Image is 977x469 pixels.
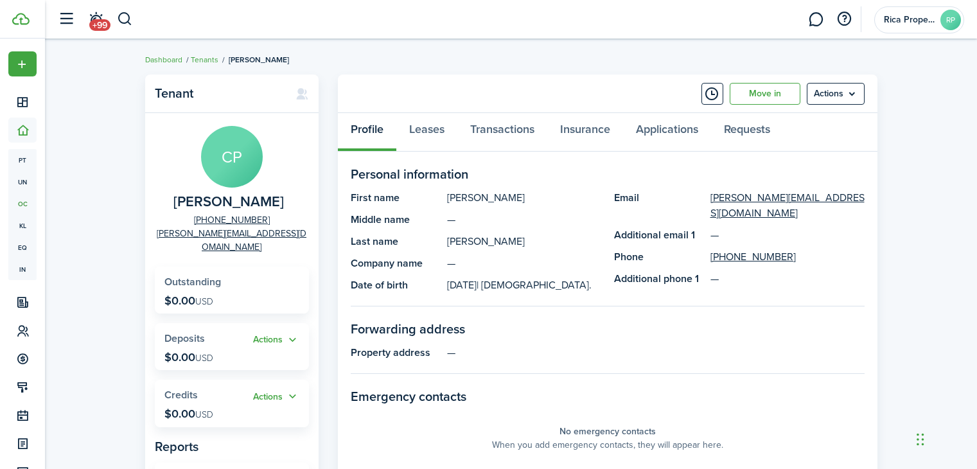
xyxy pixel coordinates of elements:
[559,425,656,438] panel-main-placeholder-title: No emergency contacts
[145,54,182,66] a: Dashboard
[8,51,37,76] button: Open menu
[253,389,299,404] button: Open menu
[614,271,704,287] panel-main-title: Additional phone 1
[701,83,723,105] button: Timeline
[447,234,601,249] panel-main-description: [PERSON_NAME]
[253,389,299,404] button: Actions
[8,236,37,258] a: eq
[84,3,108,36] a: Notifications
[804,3,828,36] a: Messaging
[173,194,284,210] span: Chandresh Patel
[710,190,865,221] a: [PERSON_NAME][EMAIL_ADDRESS][DOMAIN_NAME]
[8,149,37,171] a: pt
[447,278,601,293] panel-main-description: [DATE]
[396,113,457,152] a: Leases
[940,10,961,30] avatar-text: RP
[351,212,441,227] panel-main-title: Middle name
[195,295,213,308] span: USD
[164,294,213,307] p: $0.00
[351,345,441,360] panel-main-title: Property address
[351,278,441,293] panel-main-title: Date of birth
[351,164,865,184] panel-main-section-title: Personal information
[614,227,704,243] panel-main-title: Additional email 1
[807,83,865,105] menu-btn: Actions
[917,420,924,459] div: Drag
[547,113,623,152] a: Insurance
[623,113,711,152] a: Applications
[164,351,213,364] p: $0.00
[8,171,37,193] a: un
[614,190,704,221] panel-main-title: Email
[8,258,37,280] a: in
[229,54,289,66] span: [PERSON_NAME]
[492,438,723,452] panel-main-placeholder-description: When you add emergency contacts, they will appear here.
[164,331,205,346] span: Deposits
[351,256,441,271] panel-main-title: Company name
[457,113,547,152] a: Transactions
[195,408,213,421] span: USD
[155,227,309,254] a: [PERSON_NAME][EMAIL_ADDRESS][DOMAIN_NAME]
[155,437,309,456] panel-main-subtitle: Reports
[8,193,37,215] a: oc
[711,113,783,152] a: Requests
[477,278,592,292] span: | [DEMOGRAPHIC_DATA].
[884,15,935,24] span: Rica Properties LLC
[447,190,601,206] panel-main-description: [PERSON_NAME]
[730,83,800,105] a: Move in
[194,213,270,227] a: [PHONE_NUMBER]
[89,19,110,31] span: +99
[614,249,704,265] panel-main-title: Phone
[54,7,78,31] button: Open sidebar
[12,13,30,25] img: TenantCloud
[710,249,796,265] a: [PHONE_NUMBER]
[447,256,601,271] panel-main-description: —
[253,333,299,348] button: Actions
[195,351,213,365] span: USD
[351,387,865,406] panel-main-section-title: Emergency contacts
[913,407,977,469] iframe: Chat Widget
[155,86,283,101] panel-main-title: Tenant
[833,8,855,30] button: Open resource center
[191,54,218,66] a: Tenants
[447,212,601,227] panel-main-description: —
[117,8,133,30] button: Search
[164,407,213,420] p: $0.00
[8,215,37,236] a: kl
[201,126,263,188] avatar-text: CP
[351,319,865,339] panel-main-section-title: Forwarding address
[807,83,865,105] button: Open menu
[164,387,198,402] span: Credits
[447,345,865,360] panel-main-description: —
[351,190,441,206] panel-main-title: First name
[253,333,299,348] button: Open menu
[351,234,441,249] panel-main-title: Last name
[164,274,221,289] span: Outstanding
